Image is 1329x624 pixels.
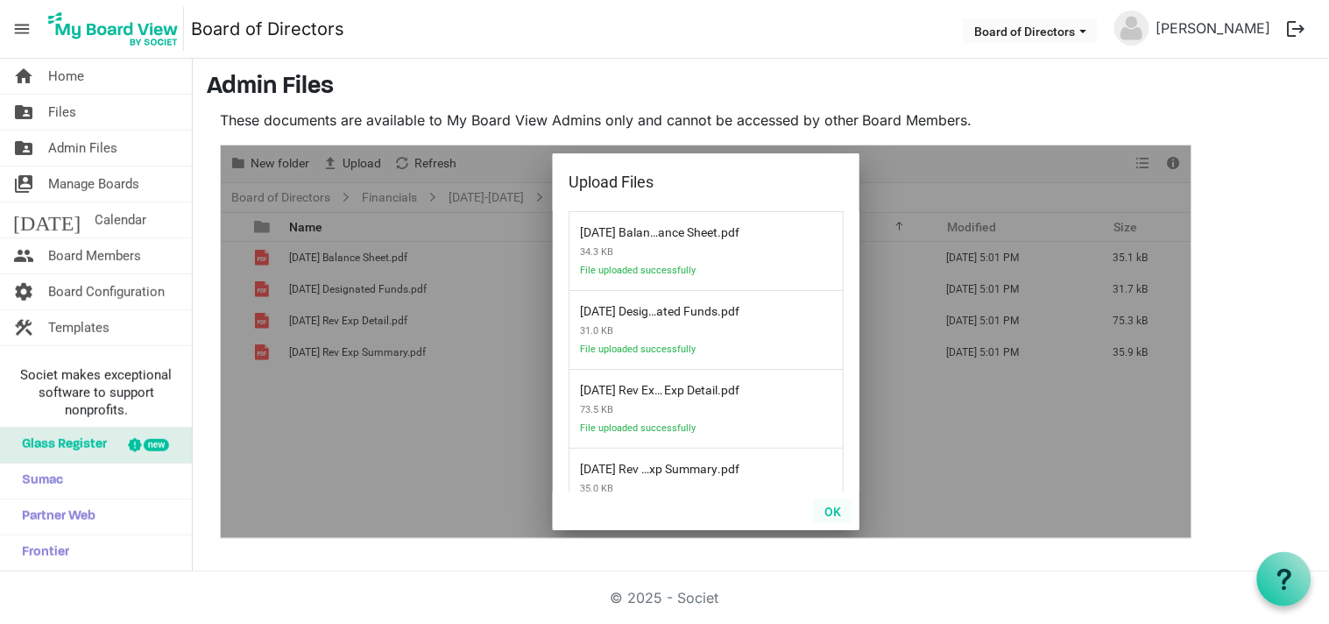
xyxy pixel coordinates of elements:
[48,59,84,94] span: Home
[13,535,69,571] span: Frontier
[580,215,718,239] span: August 2025 Balance Sheet.pdf
[813,499,852,523] button: OK
[580,372,718,397] span: August 2025 Rev Exp Detail.pdf
[13,428,107,463] span: Glass Register
[13,464,63,499] span: Sumac
[13,167,34,202] span: switch_account
[1149,11,1278,46] a: [PERSON_NAME]
[144,439,169,451] div: new
[580,239,764,265] span: 34.3 KB
[580,476,764,501] span: 35.0 KB
[580,318,764,344] span: 31.0 KB
[5,12,39,46] span: menu
[95,202,146,238] span: Calendar
[580,265,764,287] span: File uploaded successfully
[580,294,718,318] span: August 2025 Designated Funds.pdf
[13,500,95,535] span: Partner Web
[13,202,81,238] span: [DATE]
[580,451,718,476] span: August 2025 Rev Exp Summary.pdf
[13,238,34,273] span: people
[13,274,34,309] span: settings
[963,18,1098,43] button: Board of Directors dropdownbutton
[580,397,764,422] span: 73.5 KB
[580,344,764,365] span: File uploaded successfully
[13,95,34,130] span: folder_shared
[1278,11,1315,47] button: logout
[8,366,184,419] span: Societ makes exceptional software to support nonprofits.
[569,169,788,195] div: Upload Files
[48,310,110,345] span: Templates
[611,589,719,606] a: © 2025 - Societ
[191,11,344,46] a: Board of Directors
[207,73,1315,103] h3: Admin Files
[48,95,76,130] span: Files
[48,167,139,202] span: Manage Boards
[43,7,191,51] a: My Board View Logo
[13,59,34,94] span: home
[48,131,117,166] span: Admin Files
[13,310,34,345] span: construction
[1114,11,1149,46] img: no-profile-picture.svg
[48,274,165,309] span: Board Configuration
[43,7,184,51] img: My Board View Logo
[48,238,141,273] span: Board Members
[220,110,1192,131] p: These documents are available to My Board View Admins only and cannot be accessed by other Board ...
[13,131,34,166] span: folder_shared
[580,422,764,444] span: File uploaded successfully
